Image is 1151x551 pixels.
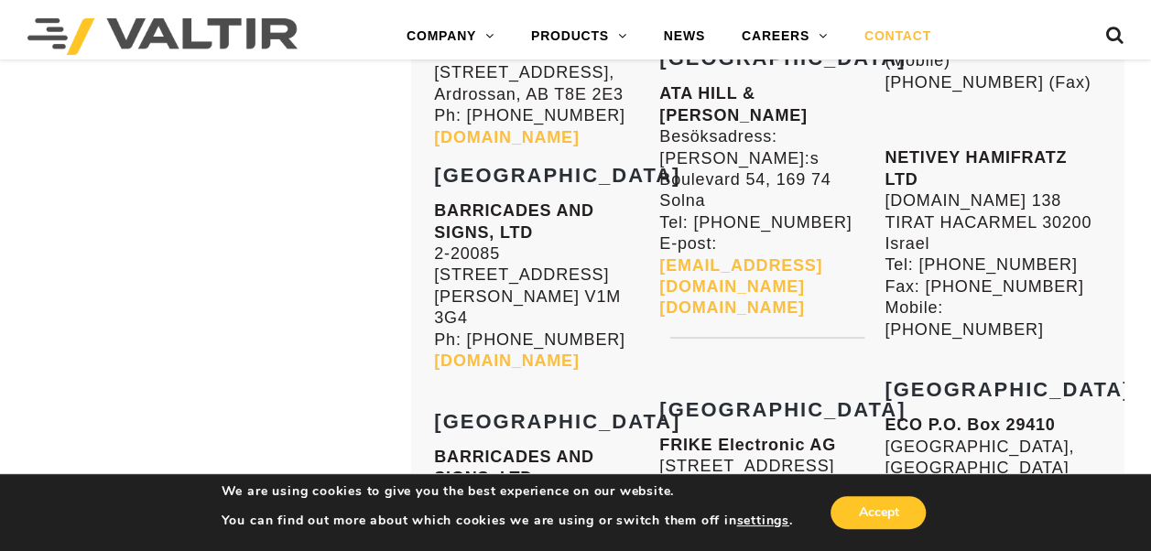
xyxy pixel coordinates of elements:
[434,200,650,372] p: 2-20085 [STREET_ADDRESS] [PERSON_NAME] V1M 3G4 Ph: [PHONE_NUMBER]
[736,513,788,529] button: settings
[659,298,804,317] a: [DOMAIN_NAME]
[222,483,793,500] p: We are using cookies to give you the best experience on our website.
[659,436,836,454] strong: FRIKE Electronic AG
[434,448,594,487] strong: BARRICADES AND SIGNS, LTD
[434,410,680,433] strong: [GEOGRAPHIC_DATA]
[659,256,822,296] a: [EMAIL_ADDRESS][DOMAIN_NAME]
[434,128,579,146] a: [DOMAIN_NAME]
[27,18,298,55] img: Valtir
[723,18,846,55] a: CAREERS
[885,378,1131,401] strong: [GEOGRAPHIC_DATA]
[222,513,793,529] p: You can find out more about which cookies we are using or switch them off in .
[659,83,875,319] p: Besöksadress: [PERSON_NAME]:s Boulevard 54, 169 74 Solna Tel: [PHONE_NUMBER] E-post:
[513,18,646,55] a: PRODUCTS
[434,351,579,370] a: [DOMAIN_NAME]
[846,18,950,55] a: CONTACT
[659,84,807,124] strong: ATA HILL & [PERSON_NAME]
[831,496,926,529] button: Accept
[659,47,906,70] strong: [GEOGRAPHIC_DATA]
[659,398,906,421] strong: [GEOGRAPHIC_DATA]
[434,164,680,187] strong: [GEOGRAPHIC_DATA]
[885,147,1101,340] p: [DOMAIN_NAME] 138 TIRAT HACARMEL 30200 Israel Tel: [PHONE_NUMBER] Fax: [PHONE_NUMBER] Mobile: [PH...
[885,416,1055,434] strong: ECO P.O. Box 29410
[885,148,1067,188] strong: NETIVEY HAMIFRATZ LTD
[434,201,594,241] strong: BARRICADES AND SIGNS, LTD
[388,18,513,55] a: COMPANY
[646,18,723,55] a: NEWS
